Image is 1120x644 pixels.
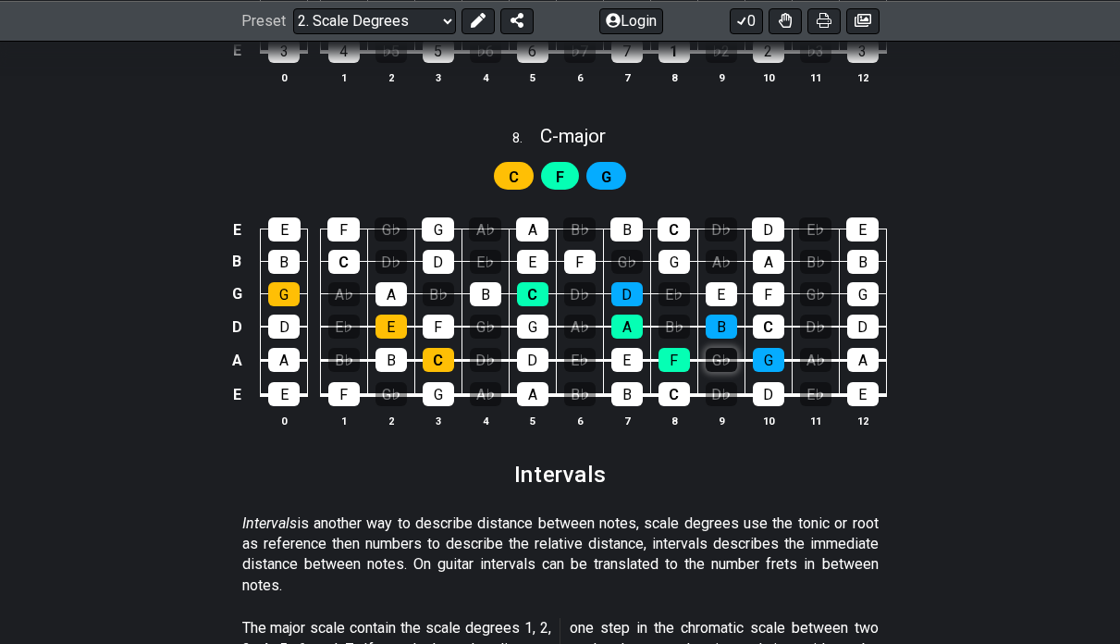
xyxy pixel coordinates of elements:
td: G [226,278,248,310]
span: First enable full edit mode to edit [509,164,519,191]
div: B♭ [563,217,596,241]
div: G♭ [375,382,407,406]
div: D [423,250,454,274]
div: G [268,282,300,306]
div: F [564,250,596,274]
div: F [423,315,454,339]
th: 10 [745,68,792,87]
div: C [658,217,690,241]
div: C [517,282,548,306]
div: D [752,217,784,241]
div: E♭ [564,348,596,372]
th: 2 [367,411,414,430]
div: B♭ [423,282,454,306]
th: 11 [792,68,839,87]
div: F [328,382,360,406]
button: Print [807,7,841,33]
button: 0 [730,7,763,33]
th: 7 [603,68,650,87]
div: A♭ [706,250,737,274]
div: A [847,348,879,372]
div: G♭ [611,250,643,274]
div: C [753,315,784,339]
div: 3 [847,39,879,63]
th: 5 [509,411,556,430]
div: B [268,250,300,274]
div: D [847,315,879,339]
div: A [611,315,643,339]
div: C [658,382,690,406]
div: D [753,382,784,406]
th: 4 [462,68,509,87]
th: 6 [556,411,603,430]
td: E [226,214,248,246]
h2: Intervals [514,464,606,485]
div: F [327,217,360,241]
div: B [847,250,879,274]
th: 12 [839,68,886,87]
th: 4 [462,411,509,430]
div: B♭ [800,250,831,274]
th: 1 [320,68,367,87]
div: E [611,348,643,372]
div: A♭ [328,282,360,306]
div: D♭ [564,282,596,306]
th: 0 [261,411,308,430]
div: E♭ [328,315,360,339]
div: B [375,348,407,372]
th: 2 [367,68,414,87]
div: D♭ [375,250,407,274]
div: A♭ [564,315,596,339]
th: 10 [745,411,792,430]
div: 4 [328,39,360,63]
div: E [375,315,407,339]
div: E [847,382,879,406]
span: C - major [540,125,606,147]
th: 6 [556,68,603,87]
div: E [517,250,548,274]
div: ♭5 [375,39,407,63]
th: 1 [320,411,367,430]
div: G♭ [470,315,501,339]
td: E [226,33,248,68]
div: A [375,282,407,306]
th: 0 [261,68,308,87]
div: B [611,382,643,406]
div: ♭6 [470,39,501,63]
div: 5 [423,39,454,63]
div: G [753,348,784,372]
div: B [610,217,643,241]
div: G♭ [375,217,407,241]
div: 1 [658,39,690,63]
div: G [847,282,879,306]
div: ♭3 [800,39,831,63]
div: G [423,382,454,406]
div: F [753,282,784,306]
div: D [611,282,643,306]
td: B [226,245,248,278]
th: 11 [792,411,839,430]
div: A♭ [469,217,501,241]
button: Toggle Dexterity for all fretkits [769,7,802,33]
span: First enable full edit mode to edit [601,164,611,191]
span: First enable full edit mode to edit [556,164,564,191]
em: Intervals [242,514,297,532]
div: G [517,315,548,339]
div: E [846,217,879,241]
td: E [226,377,248,412]
div: E♭ [799,217,831,241]
p: is another way to describe distance between notes, scale degrees use the tonic or root as referen... [242,514,879,597]
button: Edit Preset [462,7,495,33]
div: G♭ [800,282,831,306]
span: 8 . [512,129,540,149]
div: G [658,250,690,274]
div: D♭ [706,382,737,406]
th: 12 [839,411,886,430]
select: Preset [293,7,456,33]
div: ♭7 [564,39,596,63]
div: 7 [611,39,643,63]
div: D♭ [705,217,737,241]
div: E♭ [800,382,831,406]
div: 2 [753,39,784,63]
th: 3 [414,68,462,87]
